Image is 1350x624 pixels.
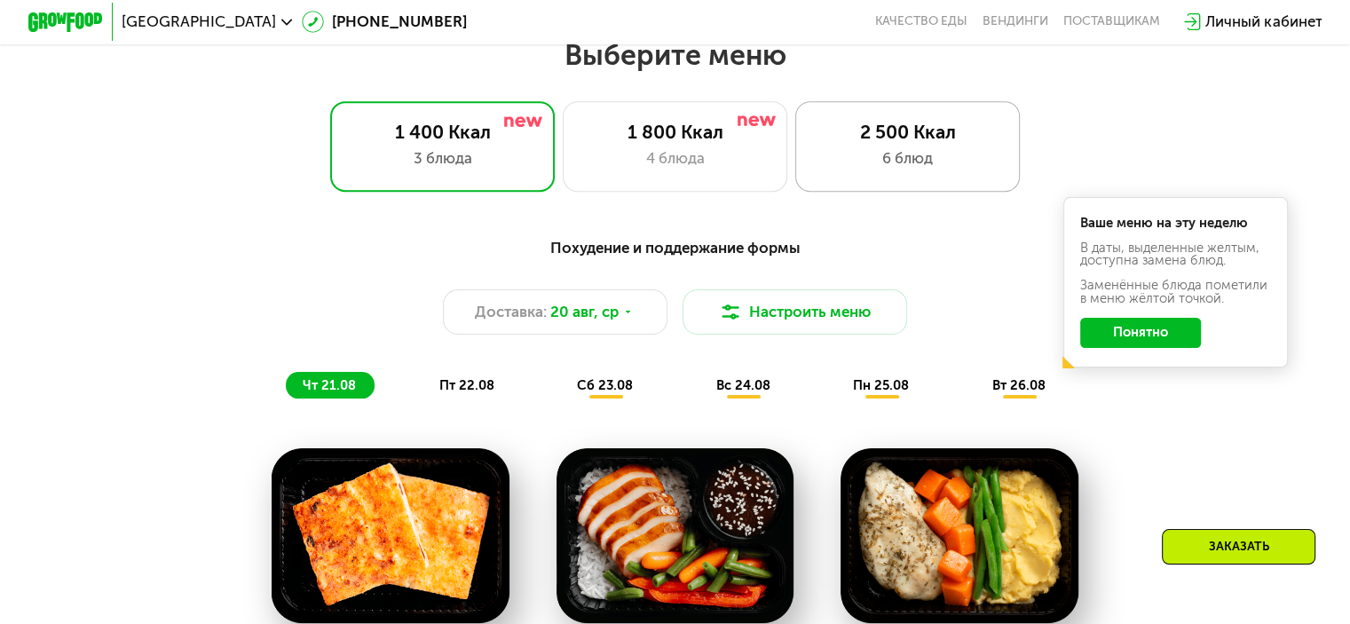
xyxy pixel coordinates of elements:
[1063,14,1160,29] div: поставщикам
[1080,279,1272,305] div: Заменённые блюда пометили в меню жёлтой точкой.
[1080,318,1201,348] button: Понятно
[716,377,770,393] span: вс 24.08
[1080,241,1272,268] div: В даты, выделенные желтым, доступна замена блюд.
[582,147,768,170] div: 4 блюда
[815,121,1000,143] div: 2 500 Ккал
[875,14,967,29] a: Качество еды
[303,377,356,393] span: чт 21.08
[577,377,633,393] span: сб 23.08
[582,121,768,143] div: 1 800 Ккал
[302,11,467,33] a: [PHONE_NUMBER]
[1080,217,1272,230] div: Ваше меню на эту неделю
[1205,11,1322,33] div: Личный кабинет
[122,14,276,29] span: [GEOGRAPHIC_DATA]
[853,377,909,393] span: пн 25.08
[550,301,619,323] span: 20 авг, ср
[683,289,908,335] button: Настроить меню
[439,377,494,393] span: пт 22.08
[1162,529,1315,565] div: Заказать
[60,37,1291,73] h2: Выберите меню
[350,121,535,143] div: 1 400 Ккал
[350,147,535,170] div: 3 блюда
[815,147,1000,170] div: 6 блюд
[475,301,547,323] span: Доставка:
[120,236,1230,259] div: Похудение и поддержание формы
[983,14,1048,29] a: Вендинги
[992,377,1046,393] span: вт 26.08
